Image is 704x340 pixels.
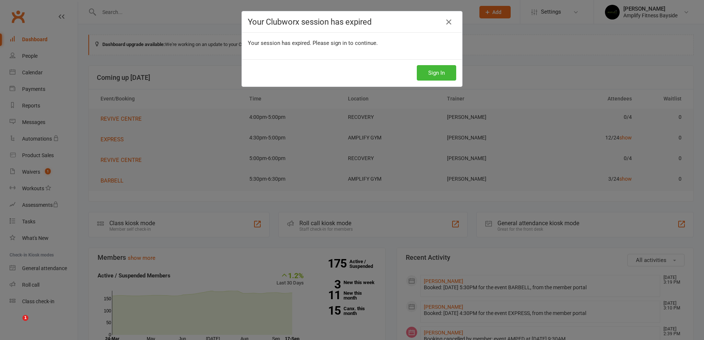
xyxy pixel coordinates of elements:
iframe: Intercom live chat [7,315,25,333]
button: Sign In [417,65,456,81]
span: Your session has expired. Please sign in to continue. [248,40,378,46]
a: Close [443,16,455,28]
h4: Your Clubworx session has expired [248,17,456,26]
span: 1 [22,315,28,321]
